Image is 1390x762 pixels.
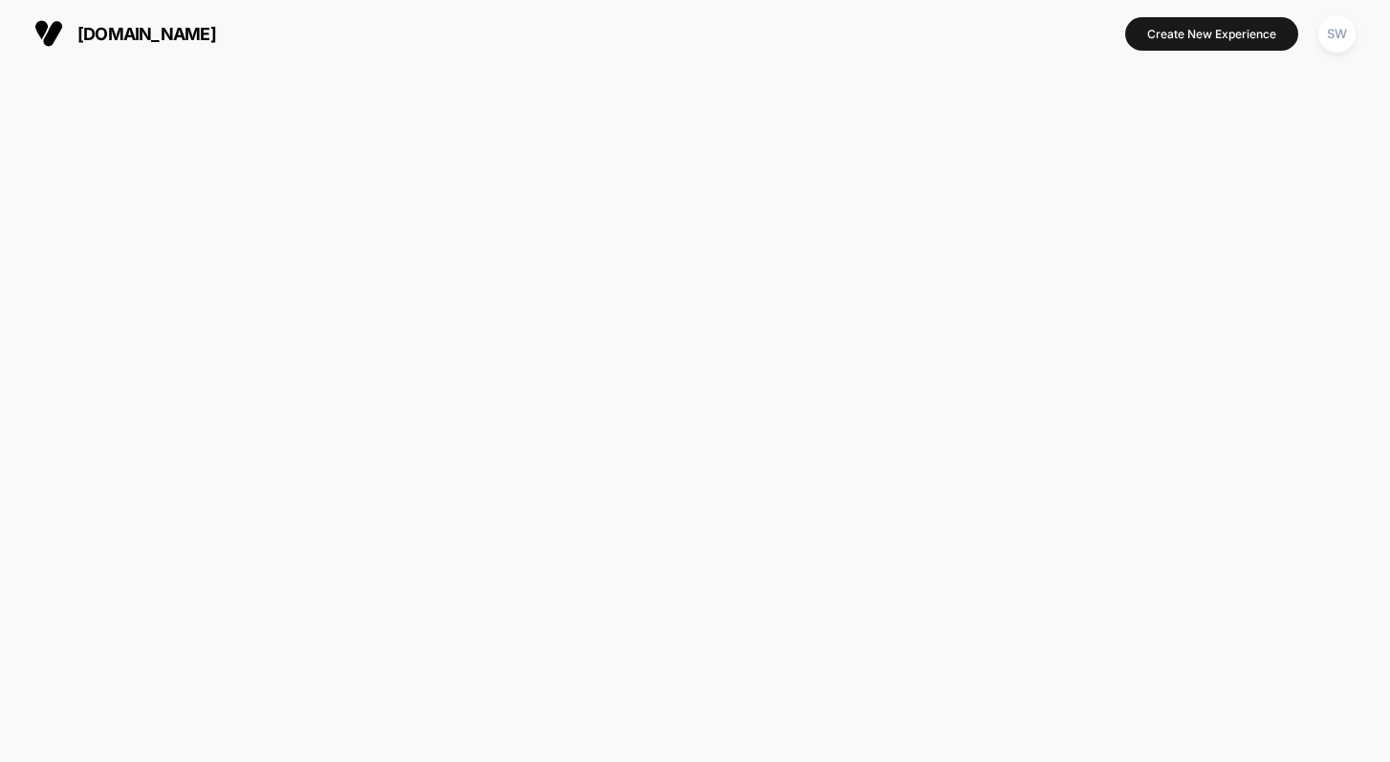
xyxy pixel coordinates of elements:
[29,18,222,49] button: [DOMAIN_NAME]
[1318,15,1356,53] div: SW
[1313,14,1361,54] button: SW
[34,19,63,48] img: Visually logo
[1125,17,1298,51] button: Create New Experience
[77,24,216,44] span: [DOMAIN_NAME]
